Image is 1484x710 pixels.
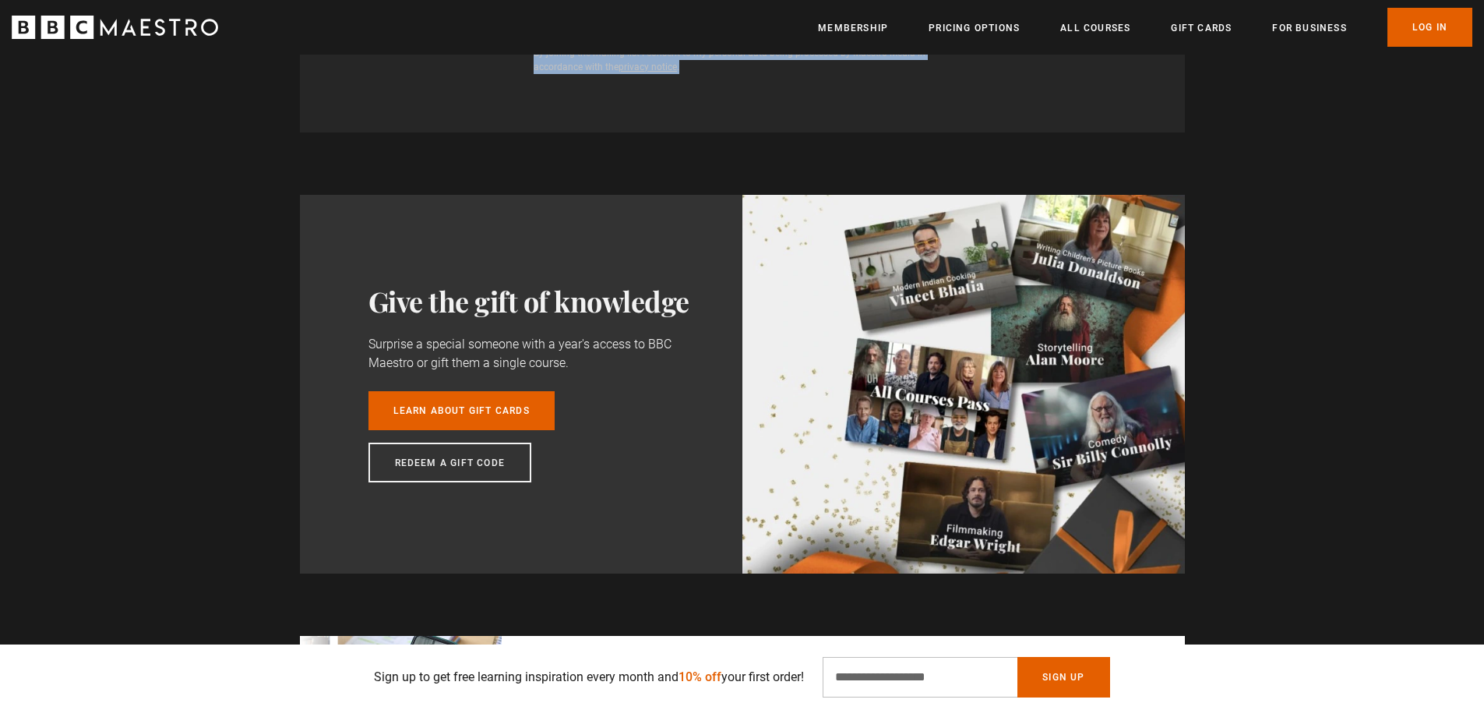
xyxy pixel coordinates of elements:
svg: BBC Maestro [12,16,218,39]
p: Surprise a special someone with a year's access to BBC Maestro or gift them a single course. [368,335,689,373]
a: privacy notice [619,62,677,72]
nav: Primary [818,8,1472,47]
a: Log In [1387,8,1472,47]
p: By joining the mailing list I consent to my personal data being processed by Maestro Media in acc... [534,46,950,74]
h3: Give the gift of knowledge [368,285,689,316]
button: Sign Up [1017,657,1109,698]
a: Learn about gift cards [368,391,555,430]
a: For business [1272,20,1346,36]
a: Gift Cards [1171,20,1232,36]
a: Membership [818,20,888,36]
a: All Courses [1060,20,1130,36]
span: 10% off [679,669,721,684]
a: Pricing Options [929,20,1020,36]
p: Sign up to get free learning inspiration every month and your first order! [374,668,804,687]
a: Redeem a gift code [368,443,532,482]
